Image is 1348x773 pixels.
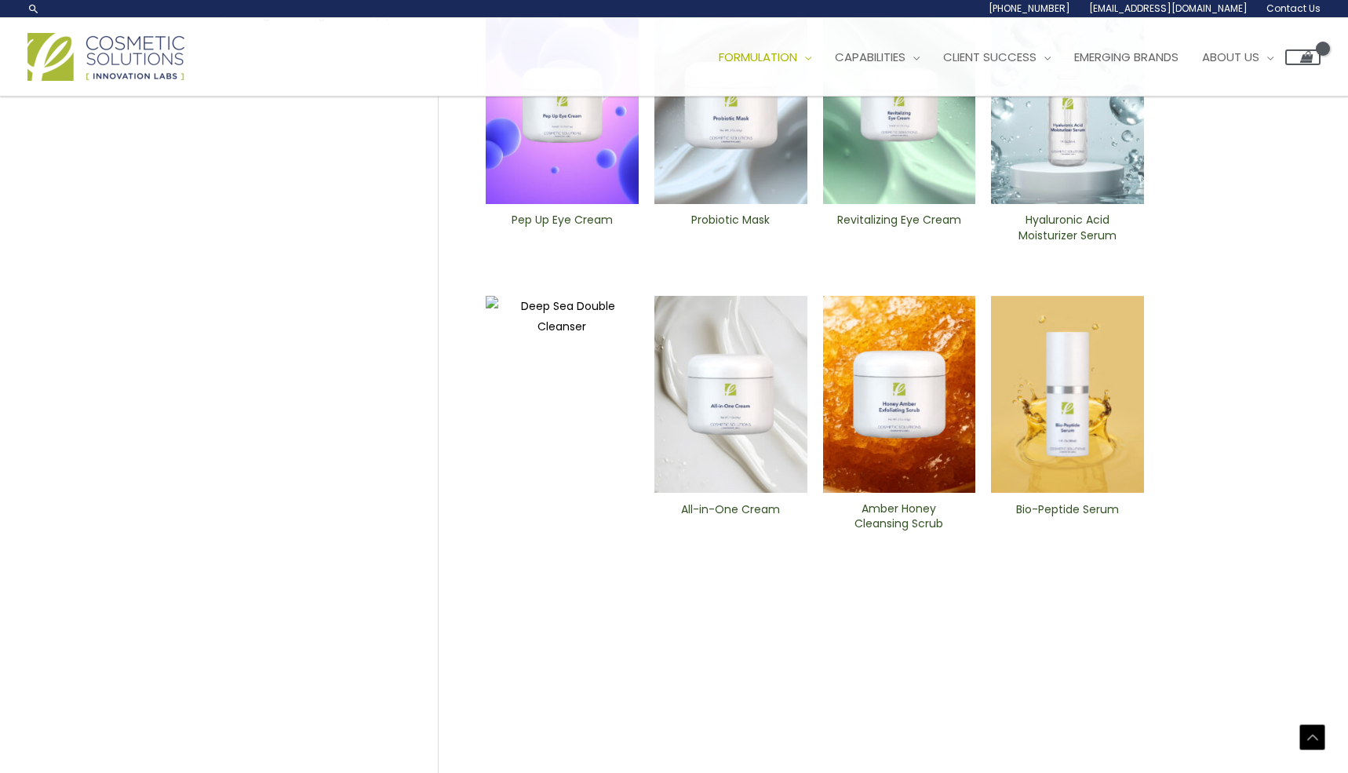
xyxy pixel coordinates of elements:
span: Client Success [943,49,1037,65]
a: Emerging Brands [1062,34,1190,81]
h2: All-in-One ​Cream [668,502,794,532]
img: Bio-Peptide ​Serum [991,296,1144,494]
img: Pep Up Eye Cream [486,6,639,204]
h2: Revitalizing ​Eye Cream [836,213,962,242]
a: Search icon link [27,2,40,15]
img: Hyaluronic moisturizer Serum [991,6,1144,204]
a: Formulation [707,34,823,81]
a: Revitalizing ​Eye Cream [836,213,962,248]
img: Amber Honey Cleansing Scrub [823,296,976,493]
img: Cosmetic Solutions Logo [27,33,184,81]
span: [EMAIL_ADDRESS][DOMAIN_NAME] [1089,2,1248,15]
span: About Us [1202,49,1259,65]
h2: Amber Honey Cleansing Scrub [836,501,962,531]
a: Client Success [931,34,1062,81]
span: Formulation [719,49,797,65]
h2: Pep Up Eye Cream [499,213,625,242]
span: Emerging Brands [1074,49,1179,65]
a: View Shopping Cart, empty [1285,49,1321,65]
a: About Us [1190,34,1285,81]
a: Amber Honey Cleansing Scrub [836,501,962,537]
img: Probiotic Mask [654,6,807,204]
h2: Probiotic Mask [668,213,794,242]
img: Revitalizing ​Eye Cream [823,6,976,204]
a: Capabilities [823,34,931,81]
h2: Hyaluronic Acid Moisturizer Serum [1004,213,1131,242]
span: Contact Us [1266,2,1321,15]
span: Capabilities [835,49,905,65]
h2: Bio-Peptide ​Serum [1004,502,1131,532]
a: Hyaluronic Acid Moisturizer Serum [1004,213,1131,248]
a: Pep Up Eye Cream [499,213,625,248]
a: All-in-One ​Cream [668,502,794,538]
a: Probiotic Mask [668,213,794,248]
img: All In One Cream [654,296,807,494]
nav: Site Navigation [695,34,1321,81]
a: Bio-Peptide ​Serum [1004,502,1131,538]
span: [PHONE_NUMBER] [989,2,1070,15]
